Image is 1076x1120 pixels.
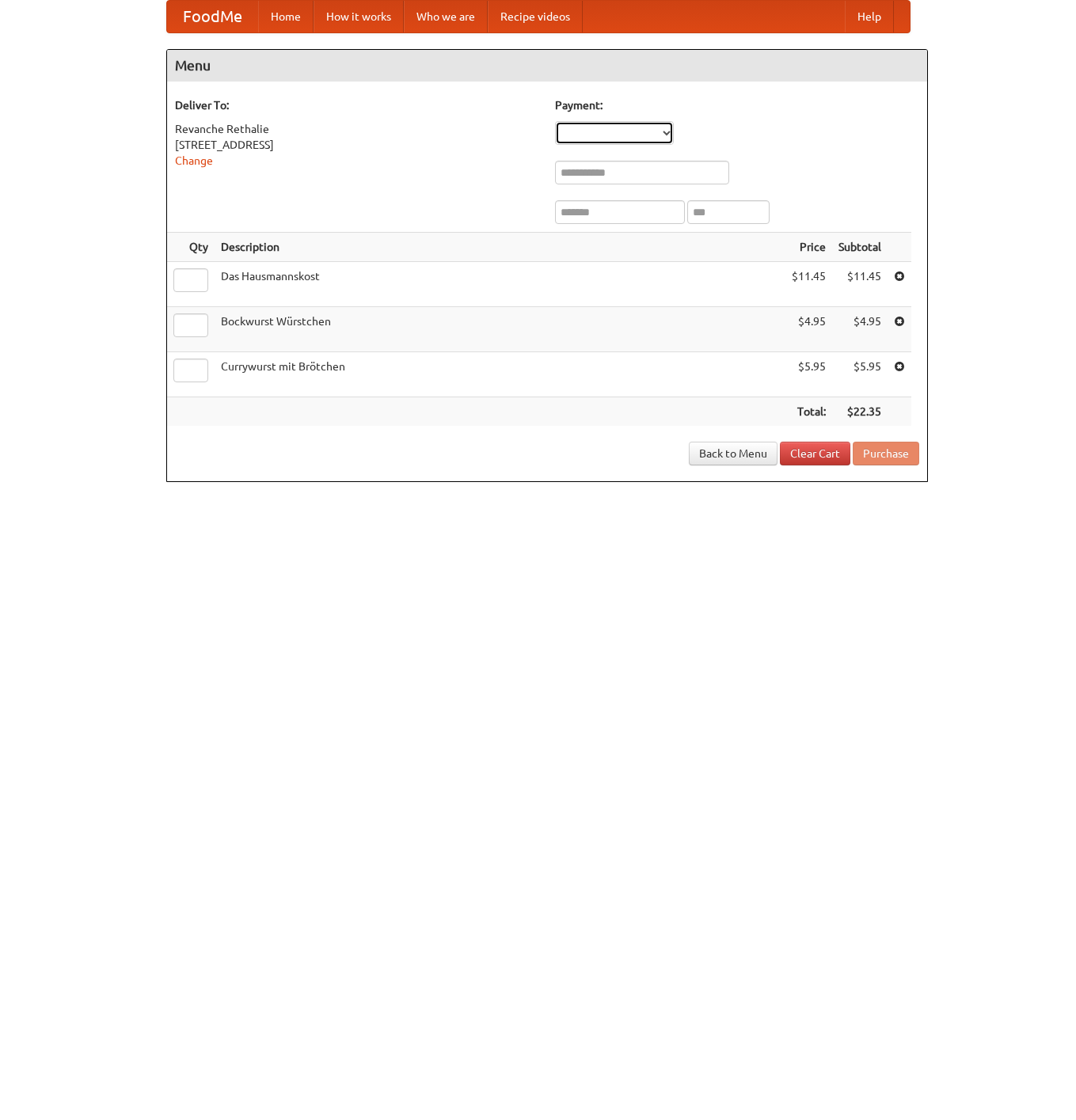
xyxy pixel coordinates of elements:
[780,442,850,465] a: Clear Cart
[167,1,258,32] a: FoodMe
[832,352,888,397] td: $5.95
[175,154,213,167] a: Change
[404,1,488,32] a: Who we are
[175,137,539,153] div: [STREET_ADDRESS]
[555,97,919,113] h5: Payment:
[832,307,888,352] td: $4.95
[845,1,894,32] a: Help
[175,121,539,137] div: Revanche Rethalie
[785,397,832,427] th: Total:
[167,233,215,262] th: Qty
[832,397,888,427] th: $22.35
[853,442,919,465] button: Purchase
[689,442,778,465] a: Back to Menu
[488,1,583,32] a: Recipe videos
[832,262,888,307] td: $11.45
[785,233,832,262] th: Price
[785,307,832,352] td: $4.95
[314,1,404,32] a: How it works
[215,307,785,352] td: Bockwurst Würstchen
[832,233,888,262] th: Subtotal
[215,262,785,307] td: Das Hausmannskost
[215,233,785,262] th: Description
[175,97,539,113] h5: Deliver To:
[785,262,832,307] td: $11.45
[785,352,832,397] td: $5.95
[167,50,927,82] h4: Menu
[215,352,785,397] td: Currywurst mit Brötchen
[258,1,314,32] a: Home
